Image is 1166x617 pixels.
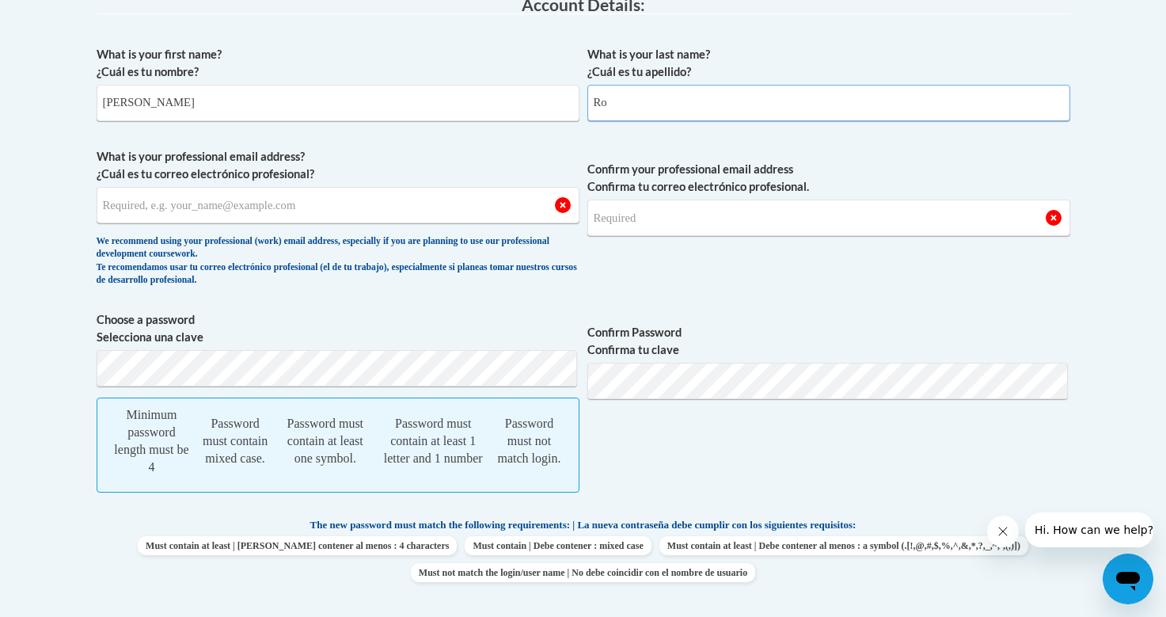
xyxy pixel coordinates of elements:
[97,235,579,288] div: We recommend using your professional (work) email address, especially if you are planning to use ...
[280,415,370,467] div: Password must contain at least one symbol.
[198,415,272,467] div: Password must contain mixed case.
[587,46,1070,81] label: What is your last name? ¿Cuál es tu apellido?
[587,161,1070,196] label: Confirm your professional email address Confirma tu correo electrónico profesional.
[138,536,457,555] span: Must contain at least | [PERSON_NAME] contener al menos : 4 characters
[987,516,1019,547] iframe: Close message
[411,563,755,582] span: Must not match the login/user name | No debe coincidir con el nombre de usuario
[310,518,856,532] span: The new password must match the following requirements: | La nueva contraseña debe cumplir con lo...
[1103,554,1153,604] iframe: Button to launch messaging window
[465,536,651,555] span: Must contain | Debe contener : mixed case
[587,85,1070,121] input: Metadata input
[659,536,1028,555] span: Must contain at least | Debe contener al menos : a symbol (.[!,@,#,$,%,^,&,*,?,_,~,-,(,)])
[113,406,191,476] div: Minimum password length must be 4
[587,200,1070,236] input: Required
[378,415,488,467] div: Password must contain at least 1 letter and 1 number
[97,46,579,81] label: What is your first name? ¿Cuál es tu nombre?
[496,415,562,467] div: Password must not match login.
[97,187,579,223] input: Metadata input
[587,324,1070,359] label: Confirm Password Confirma tu clave
[97,311,579,346] label: Choose a password Selecciona una clave
[97,85,579,121] input: Metadata input
[1025,512,1153,547] iframe: Message from company
[97,148,579,183] label: What is your professional email address? ¿Cuál es tu correo electrónico profesional?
